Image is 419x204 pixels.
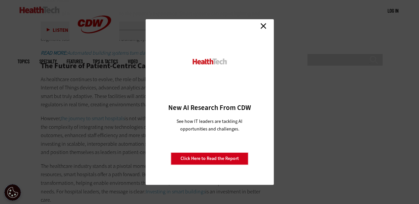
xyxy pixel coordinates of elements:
div: Cookie Settings [4,184,21,201]
button: Open Preferences [4,184,21,201]
img: HealthTech_0.png [191,58,228,65]
a: Close [258,21,268,31]
h3: New AI Research From CDW [157,103,262,112]
a: Click Here to Read the Report [171,152,248,165]
p: See how IT leaders are tackling AI opportunities and challenges. [169,118,250,133]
